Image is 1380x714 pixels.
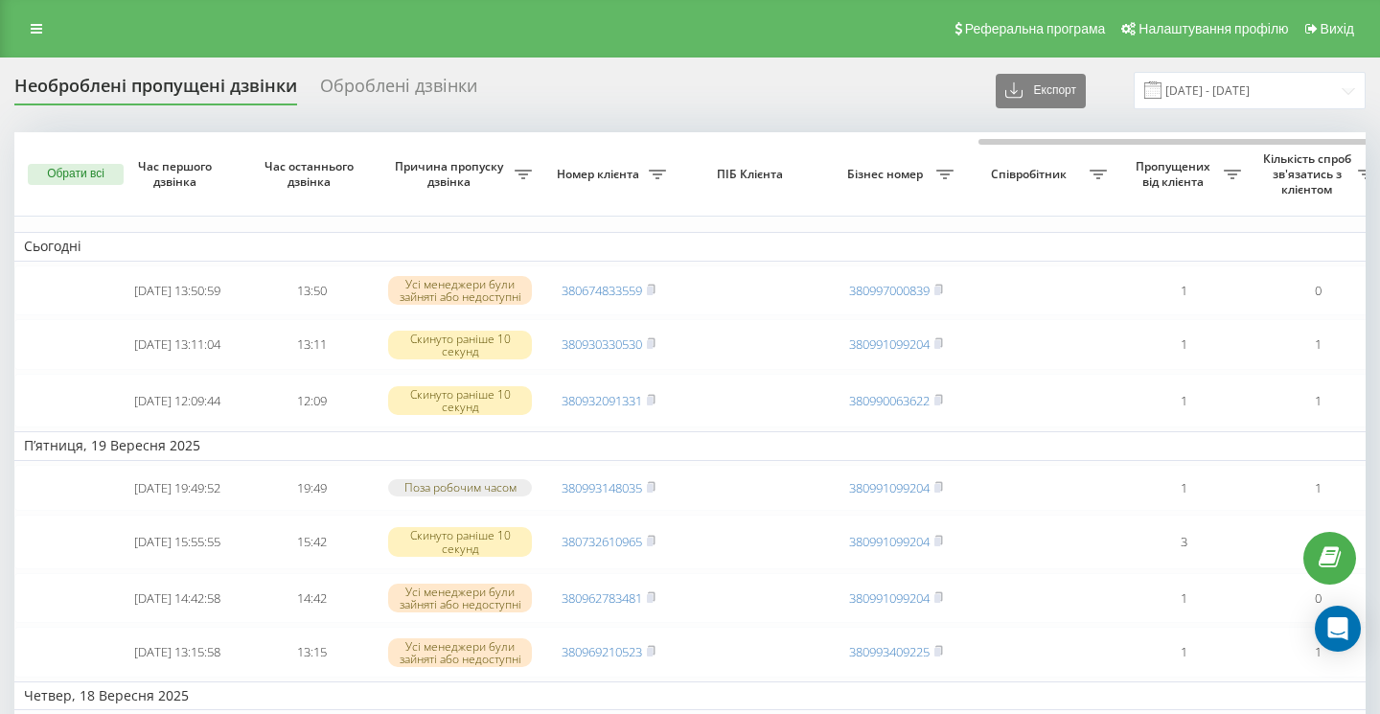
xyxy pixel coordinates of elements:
[849,533,930,550] a: 380991099204
[1116,573,1251,624] td: 1
[1116,265,1251,316] td: 1
[1116,319,1251,370] td: 1
[110,465,244,512] td: [DATE] 19:49:52
[244,319,379,370] td: 13:11
[110,319,244,370] td: [DATE] 13:11:04
[965,21,1106,36] span: Реферальна програма
[1116,465,1251,512] td: 1
[388,331,532,359] div: Скинуто раніше 10 секунд
[1321,21,1354,36] span: Вихід
[1116,627,1251,678] td: 1
[692,167,813,182] span: ПІБ Клієнта
[849,335,930,353] a: 380991099204
[388,527,532,556] div: Скинуто раніше 10 секунд
[388,584,532,612] div: Усі менеджери були зайняті або недоступні
[849,392,930,409] a: 380990063622
[1116,374,1251,427] td: 1
[849,282,930,299] a: 380997000839
[244,465,379,512] td: 19:49
[110,515,244,568] td: [DATE] 15:55:55
[244,265,379,316] td: 13:50
[1138,21,1288,36] span: Налаштування профілю
[388,479,532,495] div: Поза робочим часом
[849,589,930,607] a: 380991099204
[244,627,379,678] td: 13:15
[244,515,379,568] td: 15:42
[996,74,1086,108] button: Експорт
[110,374,244,427] td: [DATE] 12:09:44
[849,479,930,496] a: 380991099204
[562,589,642,607] a: 380962783481
[126,159,229,189] span: Час першого дзвінка
[1260,151,1358,196] span: Кількість спроб зв'язатись з клієнтом
[562,392,642,409] a: 380932091331
[562,282,642,299] a: 380674833559
[562,479,642,496] a: 380993148035
[562,335,642,353] a: 380930330530
[973,167,1090,182] span: Співробітник
[388,276,532,305] div: Усі менеджери були зайняті або недоступні
[849,643,930,660] a: 380993409225
[388,159,515,189] span: Причина пропуску дзвінка
[110,627,244,678] td: [DATE] 13:15:58
[244,573,379,624] td: 14:42
[28,164,124,185] button: Обрати всі
[388,638,532,667] div: Усі менеджери були зайняті або недоступні
[244,374,379,427] td: 12:09
[110,573,244,624] td: [DATE] 14:42:58
[388,386,532,415] div: Скинуто раніше 10 секунд
[14,76,297,105] div: Необроблені пропущені дзвінки
[1116,515,1251,568] td: 3
[110,265,244,316] td: [DATE] 13:50:59
[562,643,642,660] a: 380969210523
[1315,606,1361,652] div: Open Intercom Messenger
[562,533,642,550] a: 380732610965
[260,159,363,189] span: Час останнього дзвінка
[839,167,936,182] span: Бізнес номер
[1126,159,1224,189] span: Пропущених від клієнта
[320,76,477,105] div: Оброблені дзвінки
[551,167,649,182] span: Номер клієнта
